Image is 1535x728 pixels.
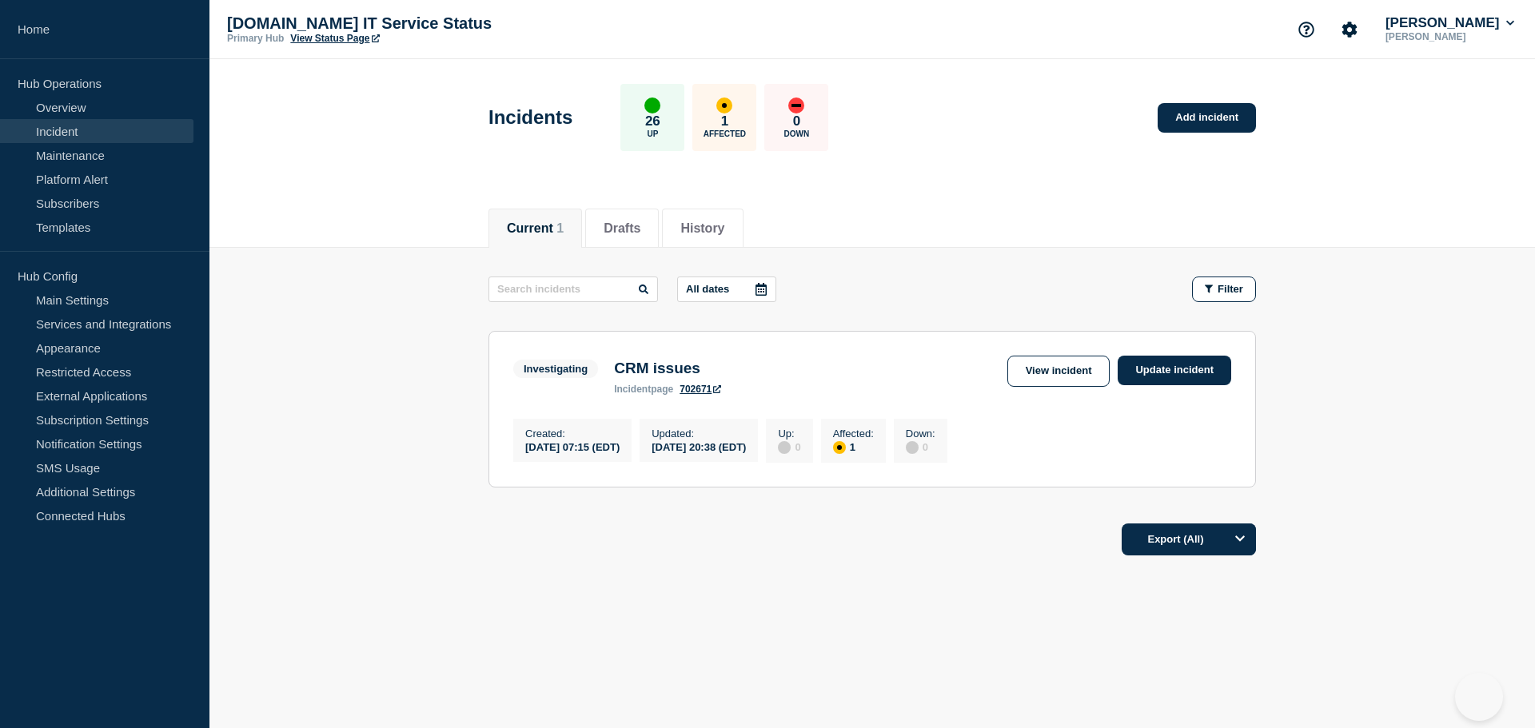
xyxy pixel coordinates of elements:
[525,428,620,440] p: Created :
[1333,13,1366,46] button: Account settings
[488,106,572,129] h1: Incidents
[556,221,564,235] span: 1
[1218,283,1243,295] span: Filter
[906,441,919,454] div: disabled
[686,283,729,295] p: All dates
[677,276,776,302] button: All dates
[1118,356,1231,385] a: Update incident
[1382,31,1517,42] p: [PERSON_NAME]
[793,113,800,129] p: 0
[721,113,728,129] p: 1
[1192,276,1256,302] button: Filter
[778,440,800,454] div: 0
[906,440,935,454] div: 0
[788,97,804,113] div: down
[227,14,547,33] p: [DOMAIN_NAME] IT Service Status
[778,428,800,440] p: Up :
[1224,523,1256,555] button: Options
[784,129,810,138] p: Down
[614,360,721,377] h3: CRM issues
[525,440,620,453] div: [DATE] 07:15 (EDT)
[1382,15,1517,31] button: [PERSON_NAME]
[833,441,846,454] div: affected
[652,440,746,453] div: [DATE] 20:38 (EDT)
[644,97,660,113] div: up
[652,428,746,440] p: Updated :
[906,428,935,440] p: Down :
[1158,103,1256,133] a: Add incident
[645,113,660,129] p: 26
[227,33,284,44] p: Primary Hub
[513,360,598,378] span: Investigating
[507,221,564,236] button: Current 1
[604,221,640,236] button: Drafts
[778,441,791,454] div: disabled
[1290,13,1323,46] button: Support
[833,440,874,454] div: 1
[290,33,379,44] a: View Status Page
[704,129,746,138] p: Affected
[680,384,721,395] a: 702671
[833,428,874,440] p: Affected :
[614,384,651,395] span: incident
[647,129,658,138] p: Up
[1122,523,1256,555] button: Export (All)
[614,384,673,395] p: page
[488,276,658,302] input: Search incidents
[680,221,724,236] button: History
[1455,673,1503,721] iframe: Help Scout Beacon - Open
[716,97,732,113] div: affected
[1007,356,1110,387] a: View incident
